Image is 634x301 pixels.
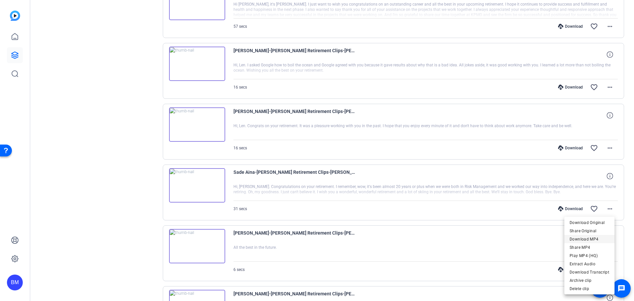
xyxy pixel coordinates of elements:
[570,227,609,235] span: Share Original
[570,277,609,284] span: Archive clip
[570,244,609,251] span: Share MP4
[570,219,609,227] span: Download Original
[570,285,609,293] span: Delete clip
[570,235,609,243] span: Download MP4
[570,268,609,276] span: Download Transcript
[570,260,609,268] span: Extract Audio
[570,252,609,260] span: Play MP4 (HQ)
